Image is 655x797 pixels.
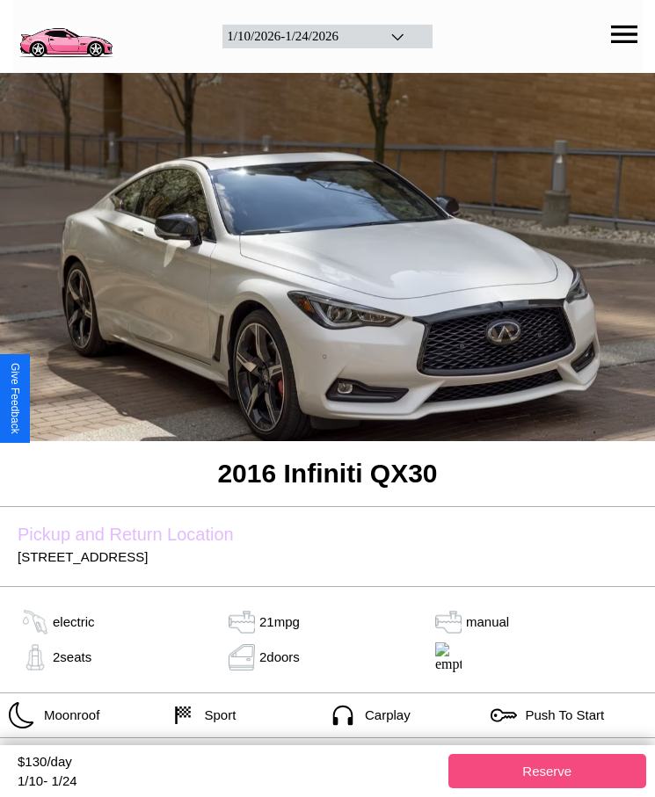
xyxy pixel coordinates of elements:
img: door [224,644,259,670]
p: Moonroof [35,703,99,727]
div: Give Feedback [9,363,21,434]
p: [STREET_ADDRESS] [18,545,637,569]
button: Reserve [448,754,647,788]
div: $ 130 /day [18,754,440,773]
img: tank [224,609,259,635]
p: Carplay [356,703,411,727]
p: electric [53,610,95,634]
img: empty [431,642,466,672]
p: 21 mpg [259,610,300,634]
p: manual [466,610,509,634]
div: 1 / 10 / 2026 - 1 / 24 / 2026 [227,29,368,44]
label: Pickup and Return Location [18,525,637,545]
p: Push To Start [517,703,605,727]
p: Sport [196,703,237,727]
img: gas [18,644,53,670]
img: gas [431,609,466,635]
p: 2 seats [53,645,91,669]
div: 1 / 10 - 1 / 24 [18,773,440,788]
p: 2 doors [259,645,300,669]
img: logo [13,9,118,61]
img: gas [18,609,53,635]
